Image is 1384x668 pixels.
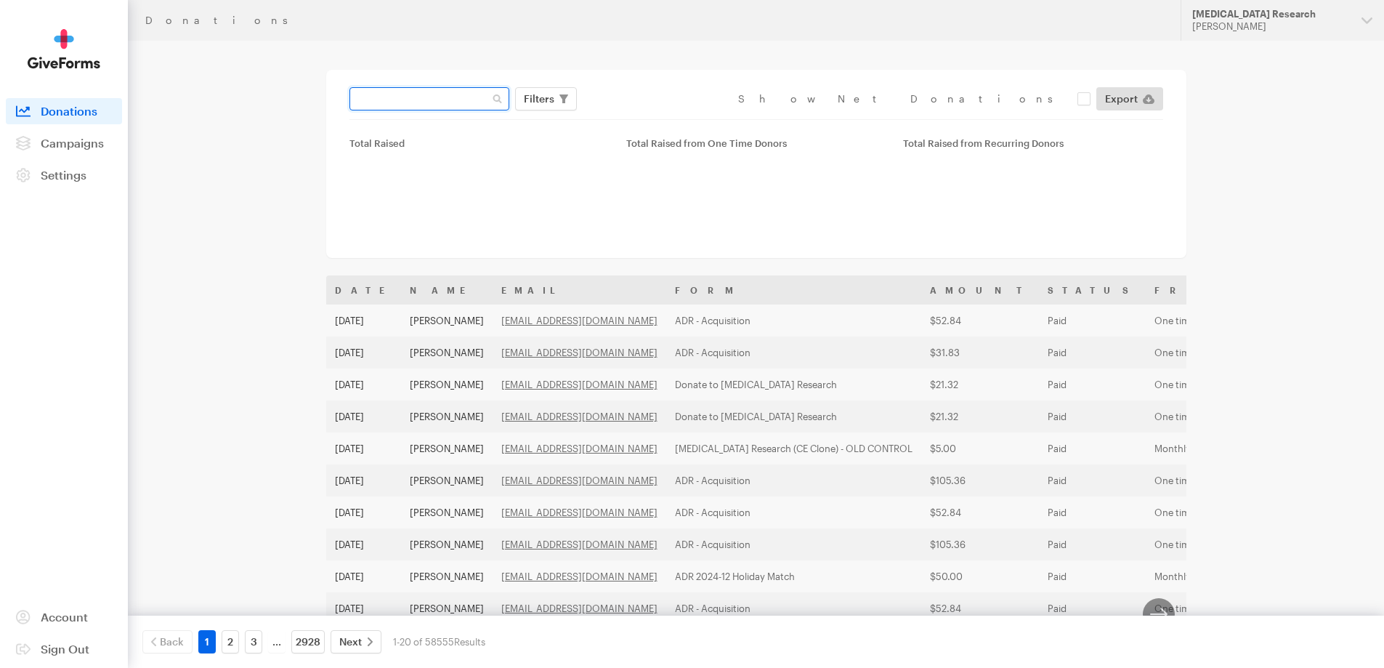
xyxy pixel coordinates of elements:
span: Export [1105,90,1138,108]
td: Paid [1039,496,1146,528]
td: Paid [1039,305,1146,337]
th: Amount [921,275,1039,305]
a: Account [6,604,122,630]
td: Paid [1039,337,1146,369]
td: One time [1146,464,1312,496]
td: $50.00 [921,560,1039,592]
div: Total Raised from Recurring Donors [903,137,1162,149]
td: Paid [1039,401,1146,432]
td: ADR - Acquisition [666,592,921,624]
input: Search Name & Email [349,87,509,110]
td: Paid [1039,528,1146,560]
td: One time [1146,528,1312,560]
a: Settings [6,162,122,188]
a: Export [1096,87,1163,110]
td: [PERSON_NAME] [401,305,493,337]
a: [EMAIL_ADDRESS][DOMAIN_NAME] [501,539,657,550]
a: Donations [6,98,122,124]
th: Status [1039,275,1146,305]
td: Paid [1039,464,1146,496]
button: Filters [515,87,577,110]
a: [EMAIL_ADDRESS][DOMAIN_NAME] [501,347,657,358]
td: ADR - Acquisition [666,528,921,560]
td: [PERSON_NAME] [401,592,493,624]
td: [PERSON_NAME] [401,560,493,592]
th: Frequency [1146,275,1312,305]
th: Form [666,275,921,305]
td: $105.36 [921,528,1039,560]
td: $21.32 [921,369,1039,401]
td: Paid [1039,592,1146,624]
a: [EMAIL_ADDRESS][DOMAIN_NAME] [501,315,657,326]
td: [PERSON_NAME] [401,496,493,528]
td: [PERSON_NAME] [401,528,493,560]
a: Next [331,630,381,653]
a: 2928 [291,630,325,653]
a: [EMAIL_ADDRESS][DOMAIN_NAME] [501,475,657,486]
td: One time [1146,337,1312,369]
td: Monthly [1146,560,1312,592]
td: [DATE] [326,464,401,496]
span: Next [339,633,362,651]
td: [PERSON_NAME] [401,337,493,369]
a: [EMAIL_ADDRESS][DOMAIN_NAME] [501,603,657,614]
div: [PERSON_NAME] [1192,20,1350,33]
td: $52.84 [921,592,1039,624]
td: $21.32 [921,401,1039,432]
div: 1-20 of 58555 [393,630,485,653]
td: Paid [1039,432,1146,464]
td: Donate to [MEDICAL_DATA] Research [666,401,921,432]
td: [PERSON_NAME] [401,369,493,401]
div: Total Raised [349,137,609,149]
td: [DATE] [326,560,401,592]
td: $105.36 [921,464,1039,496]
td: $52.84 [921,496,1039,528]
td: [DATE] [326,496,401,528]
td: [DATE] [326,592,401,624]
span: Account [41,610,88,624]
span: Settings [41,168,86,182]
td: One time [1146,369,1312,401]
td: [MEDICAL_DATA] Research (CE Clone) - OLD CONTROL [666,432,921,464]
td: [DATE] [326,528,401,560]
td: ADR - Acquisition [666,496,921,528]
span: Filters [524,90,554,108]
td: [PERSON_NAME] [401,464,493,496]
td: [DATE] [326,432,401,464]
div: [MEDICAL_DATA] Research [1192,8,1350,20]
td: Donate to [MEDICAL_DATA] Research [666,369,921,401]
a: [EMAIL_ADDRESS][DOMAIN_NAME] [501,443,657,454]
span: Results [454,636,485,648]
td: ADR - Acquisition [666,337,921,369]
td: [PERSON_NAME] [401,401,493,432]
td: $5.00 [921,432,1039,464]
td: One time [1146,496,1312,528]
td: [PERSON_NAME] [401,432,493,464]
td: Monthly [1146,432,1312,464]
a: [EMAIL_ADDRESS][DOMAIN_NAME] [501,411,657,422]
img: GiveForms [28,29,100,69]
a: 2 [222,630,239,653]
th: Date [326,275,401,305]
td: One time [1146,305,1312,337]
td: ADR - Acquisition [666,305,921,337]
a: [EMAIL_ADDRESS][DOMAIN_NAME] [501,571,657,582]
a: [EMAIL_ADDRESS][DOMAIN_NAME] [501,507,657,518]
td: Paid [1039,369,1146,401]
a: 3 [245,630,262,653]
td: $52.84 [921,305,1039,337]
td: Paid [1039,560,1146,592]
div: Total Raised from One Time Donors [626,137,886,149]
td: [DATE] [326,401,401,432]
th: Email [493,275,666,305]
span: Donations [41,104,97,118]
a: Campaigns [6,130,122,156]
td: ADR - Acquisition [666,464,921,496]
td: One time [1146,592,1312,624]
th: Name [401,275,493,305]
span: Campaigns [41,136,104,150]
a: Sign Out [6,636,122,662]
a: [EMAIL_ADDRESS][DOMAIN_NAME] [501,379,657,390]
td: [DATE] [326,305,401,337]
td: [DATE] [326,369,401,401]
